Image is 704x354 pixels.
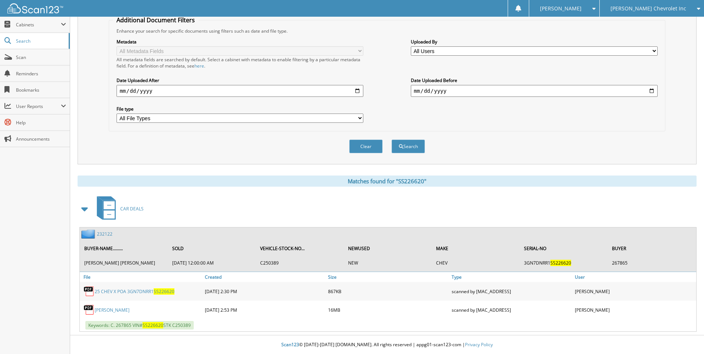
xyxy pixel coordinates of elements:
th: MAKE [432,241,520,256]
td: CHEV [432,257,520,269]
iframe: Chat Widget [667,318,704,354]
a: File [80,272,203,282]
div: Enhance your search for specific documents using filters such as date and file type. [113,28,661,34]
td: 267865 [608,257,695,269]
span: Help [16,119,66,126]
div: Matches found for "SS226620" [78,176,697,187]
span: SS226620 [154,288,174,295]
div: 867KB [326,284,449,299]
td: [DATE] 12:00:00 AM [168,257,256,269]
div: All metadata fields are searched by default. Select a cabinet with metadata to enable filtering b... [117,56,363,69]
span: Keywords: C. 267865 VIN# STK C250389 [85,321,194,330]
div: [DATE] 2:30 PM [203,284,326,299]
td: NEW [344,257,432,269]
a: 232122 [97,231,112,237]
div: [PERSON_NAME] [573,284,696,299]
th: BUYER-NAME......... [81,241,168,256]
th: BUYER [608,241,695,256]
span: Reminders [16,71,66,77]
td: [PERSON_NAME] [PERSON_NAME] [81,257,168,269]
div: © [DATE]-[DATE] [DOMAIN_NAME]. All rights reserved | appg01-scan123-com | [70,336,704,354]
span: Announcements [16,136,66,142]
a: Type [450,272,573,282]
img: PDF.png [84,304,95,315]
div: [DATE] 2:53 PM [203,302,326,317]
a: Size [326,272,449,282]
label: File type [117,106,363,112]
div: 16MB [326,302,449,317]
span: [PERSON_NAME] Chevrolet Inc [610,6,686,11]
th: SOLD [168,241,256,256]
div: scanned by [MAC_ADDRESS] [450,302,573,317]
button: Search [392,140,425,153]
input: end [411,85,658,97]
label: Uploaded By [411,39,658,45]
legend: Additional Document Filters [113,16,199,24]
a: here [194,63,204,69]
span: SS226620 [143,322,163,328]
label: Date Uploaded Before [411,77,658,83]
input: start [117,85,363,97]
span: Bookmarks [16,87,66,93]
span: Scan123 [281,341,299,348]
span: Cabinets [16,22,61,28]
span: Scan [16,54,66,60]
th: SERIAL-NO [520,241,608,256]
span: User Reports [16,103,61,109]
span: CAR DEALS [120,206,144,212]
th: VEHICLE-STOCK-NO... [256,241,344,256]
div: scanned by [MAC_ADDRESS] [450,284,573,299]
label: Date Uploaded After [117,77,363,83]
a: Created [203,272,326,282]
span: [PERSON_NAME] [540,6,582,11]
img: PDF.png [84,286,95,297]
a: User [573,272,696,282]
td: C250389 [256,257,344,269]
img: scan123-logo-white.svg [7,3,63,13]
label: Metadata [117,39,363,45]
a: Privacy Policy [465,341,493,348]
div: [PERSON_NAME] [573,302,696,317]
a: 25 CHEV X POA 3GN7DNRR1SS226620 [95,288,174,295]
button: Clear [349,140,383,153]
a: CAR DEALS [92,194,144,223]
span: SS226620 [550,260,571,266]
td: 3GN7DNRR1 [520,257,608,269]
a: [PERSON_NAME] [95,307,130,313]
th: NEWUSED [344,241,432,256]
img: folder2.png [81,229,97,239]
span: Search [16,38,65,44]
